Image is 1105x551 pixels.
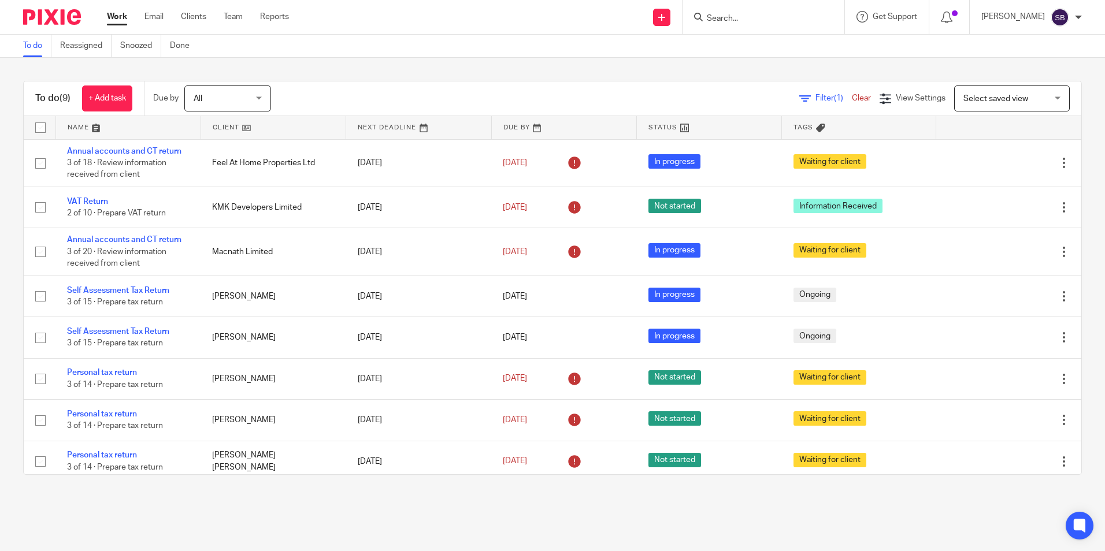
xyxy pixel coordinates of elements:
[346,228,491,275] td: [DATE]
[60,94,71,103] span: (9)
[67,340,163,348] span: 3 of 15 · Prepare tax return
[201,441,346,482] td: [PERSON_NAME] [PERSON_NAME]
[201,275,346,317] td: [PERSON_NAME]
[648,370,701,385] span: Not started
[503,203,527,211] span: [DATE]
[346,400,491,441] td: [DATE]
[67,236,181,244] a: Annual accounts and CT return
[793,411,866,426] span: Waiting for client
[224,11,243,23] a: Team
[873,13,917,21] span: Get Support
[981,11,1045,23] p: [PERSON_NAME]
[503,292,527,300] span: [DATE]
[67,248,166,268] span: 3 of 20 · Review information received from client
[503,333,527,341] span: [DATE]
[170,35,198,57] a: Done
[194,95,202,103] span: All
[793,154,866,169] span: Waiting for client
[648,288,700,302] span: In progress
[706,14,810,24] input: Search
[82,85,132,111] a: + Add task
[963,95,1028,103] span: Select saved view
[815,94,852,102] span: Filter
[23,35,51,57] a: To do
[67,368,137,377] a: Personal tax return
[153,92,179,104] p: Due by
[67,159,166,179] span: 3 of 18 · Review information received from client
[648,154,700,169] span: In progress
[67,147,181,155] a: Annual accounts and CT return
[346,187,491,228] td: [DATE]
[120,35,161,57] a: Snoozed
[67,327,169,336] a: Self Assessment Tax Return
[67,463,163,471] span: 3 of 14 · Prepare tax return
[503,159,527,167] span: [DATE]
[793,453,866,467] span: Waiting for client
[201,139,346,187] td: Feel At Home Properties Ltd
[201,358,346,399] td: [PERSON_NAME]
[1051,8,1069,27] img: svg%3E
[181,11,206,23] a: Clients
[67,286,169,295] a: Self Assessment Tax Return
[346,317,491,358] td: [DATE]
[201,317,346,358] td: [PERSON_NAME]
[67,410,137,418] a: Personal tax return
[144,11,164,23] a: Email
[793,124,813,131] span: Tags
[793,370,866,385] span: Waiting for client
[648,329,700,343] span: In progress
[793,288,836,302] span: Ongoing
[896,94,945,102] span: View Settings
[346,358,491,399] td: [DATE]
[503,457,527,466] span: [DATE]
[201,187,346,228] td: KMK Developers Limited
[23,9,81,25] img: Pixie
[852,94,871,102] a: Clear
[793,329,836,343] span: Ongoing
[60,35,112,57] a: Reassigned
[503,375,527,383] span: [DATE]
[346,275,491,317] td: [DATE]
[107,11,127,23] a: Work
[201,400,346,441] td: [PERSON_NAME]
[35,92,71,105] h1: To do
[260,11,289,23] a: Reports
[503,416,527,424] span: [DATE]
[793,199,882,213] span: Information Received
[67,381,163,389] span: 3 of 14 · Prepare tax return
[67,209,166,217] span: 2 of 10 · Prepare VAT return
[67,298,163,306] span: 3 of 15 · Prepare tax return
[503,248,527,256] span: [DATE]
[648,243,700,258] span: In progress
[67,422,163,430] span: 3 of 14 · Prepare tax return
[834,94,843,102] span: (1)
[67,198,108,206] a: VAT Return
[346,139,491,187] td: [DATE]
[201,228,346,275] td: Macnath Limited
[648,411,701,426] span: Not started
[346,441,491,482] td: [DATE]
[67,451,137,459] a: Personal tax return
[648,199,701,213] span: Not started
[793,243,866,258] span: Waiting for client
[648,453,701,467] span: Not started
